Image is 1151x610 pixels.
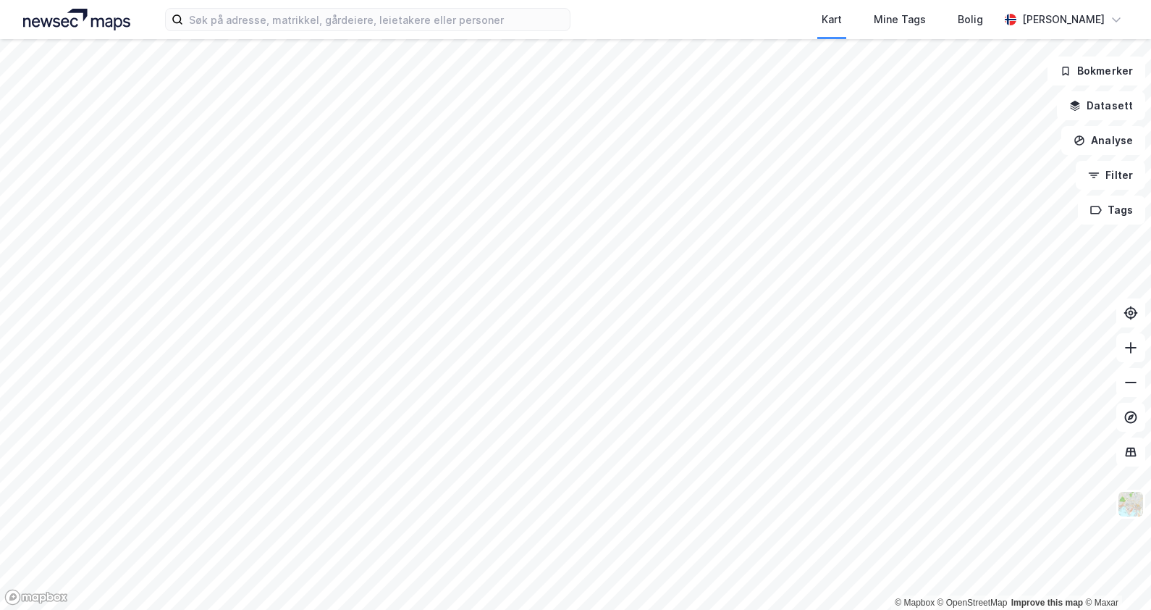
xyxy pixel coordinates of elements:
[958,11,983,28] div: Bolig
[822,11,842,28] div: Kart
[1079,540,1151,610] iframe: Chat Widget
[937,598,1008,608] a: OpenStreetMap
[1057,91,1145,120] button: Datasett
[1078,196,1145,225] button: Tags
[1047,57,1145,85] button: Bokmerker
[1011,598,1083,608] a: Improve this map
[1022,11,1105,28] div: [PERSON_NAME]
[1061,126,1145,155] button: Analyse
[874,11,926,28] div: Mine Tags
[183,9,570,30] input: Søk på adresse, matrikkel, gårdeiere, leietakere eller personer
[1076,161,1145,190] button: Filter
[4,589,68,606] a: Mapbox homepage
[1117,490,1144,518] img: Z
[23,9,130,30] img: logo.a4113a55bc3d86da70a041830d287a7e.svg
[1079,540,1151,610] div: Kontrollprogram for chat
[895,598,935,608] a: Mapbox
